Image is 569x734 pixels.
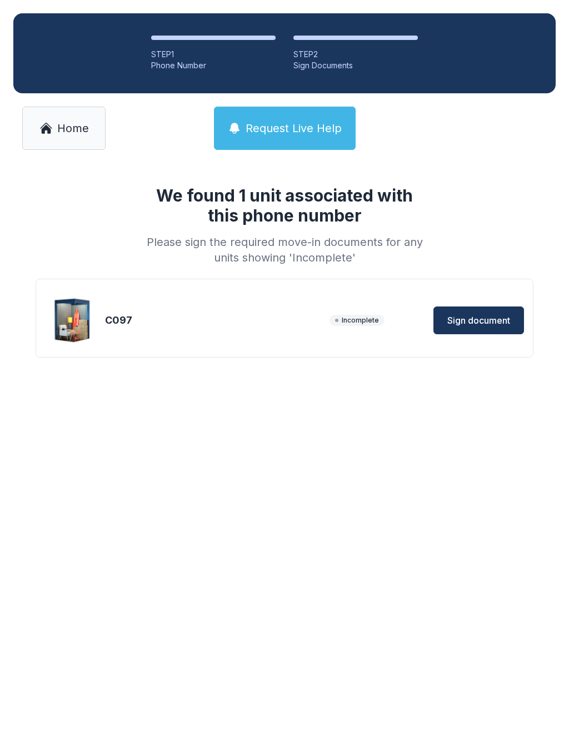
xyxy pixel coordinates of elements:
[57,120,89,136] span: Home
[151,60,276,71] div: Phone Number
[447,314,510,327] span: Sign document
[293,60,418,71] div: Sign Documents
[105,313,325,328] div: C097
[142,234,427,265] div: Please sign the required move-in documents for any units showing 'Incomplete'
[142,185,427,225] h1: We found 1 unit associated with this phone number
[151,49,276,60] div: STEP 1
[246,120,342,136] span: Request Live Help
[293,49,418,60] div: STEP 2
[330,315,385,326] span: Incomplete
